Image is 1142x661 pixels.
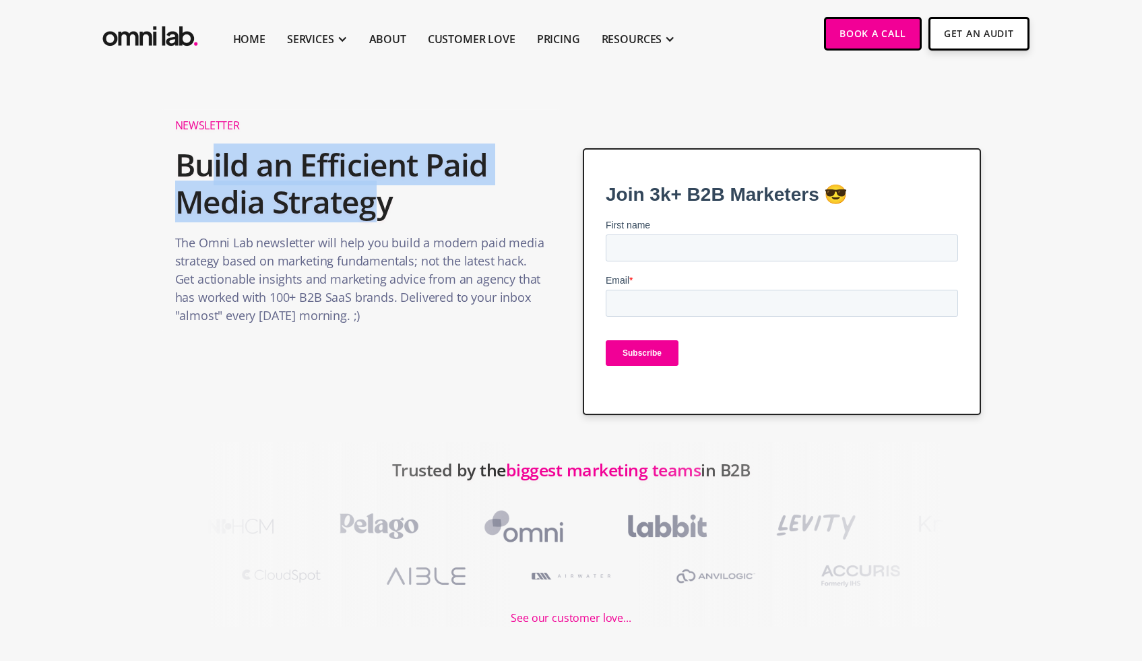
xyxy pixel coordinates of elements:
[511,609,631,627] div: See our customer love...
[928,17,1029,51] a: Get An Audit
[287,31,334,47] div: SERVICES
[100,17,201,50] a: home
[369,31,406,47] a: About
[606,183,958,380] iframe: Form 0
[233,31,265,47] a: Home
[392,453,751,507] h2: Trusted by the in B2B
[511,596,631,627] a: See our customer love...
[824,17,922,51] a: Book a Call
[465,507,583,546] img: Omni HR
[175,234,546,332] p: The Omni Lab newsletter will help you build a modern paid media strategy based on marketing funda...
[512,557,630,596] img: A1RWATER
[428,31,515,47] a: Customer Love
[602,31,662,47] div: RESOURCES
[610,507,728,546] img: Labbit
[506,458,701,481] span: biggest marketing teams
[899,505,1142,661] iframe: Chat Widget
[100,17,201,50] img: Omni Lab: B2B SaaS Demand Generation Agency
[175,139,546,227] h2: Build an Efficient Paid Media Strategy
[537,31,580,47] a: Pricing
[175,119,546,133] h1: Newsletter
